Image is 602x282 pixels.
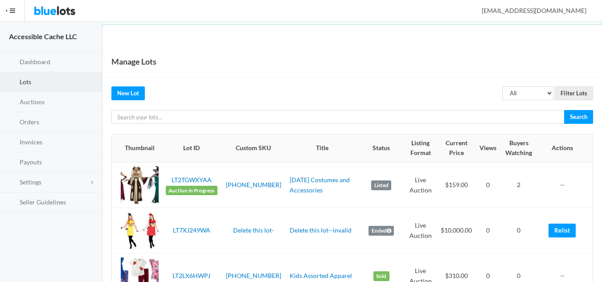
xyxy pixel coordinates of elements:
[555,86,593,100] input: Filter Lots
[549,224,576,237] a: Relist
[369,226,394,236] label: Ended
[111,110,565,124] input: Search your lots...
[371,180,391,190] label: Listed
[286,135,359,162] th: Title
[20,118,39,126] span: Orders
[437,208,476,253] td: $10,000.00
[112,135,162,162] th: Thumbnail
[500,162,537,208] td: 2
[476,208,500,253] td: 0
[290,272,352,279] a: Kids Assorted Apparel
[476,135,500,162] th: Views
[20,198,66,206] span: Seller Guidelines
[537,135,593,162] th: Actions
[20,78,31,86] span: Lots
[404,208,437,253] td: Live Auction
[226,272,281,279] a: [PHONE_NUMBER]
[173,226,210,234] a: LT7XJ249WA
[500,208,537,253] td: 0
[166,186,217,196] span: Auction in Progress
[20,158,42,166] span: Payouts
[20,178,41,186] span: Settings
[20,98,45,106] span: Auctions
[537,162,593,208] td: --
[221,135,286,162] th: Custom SKU
[472,7,586,14] span: [EMAIL_ADDRESS][DOMAIN_NAME]
[373,271,389,281] label: Sold
[162,135,221,162] th: Lot ID
[358,135,404,162] th: Status
[476,162,500,208] td: 0
[437,162,476,208] td: $159.00
[20,138,42,146] span: Invoices
[172,176,212,184] a: LT2TGWXYAA
[290,176,350,194] a: [DATE] Costumes and Accessories
[111,55,156,68] h1: Manage Lots
[404,162,437,208] td: Live Auction
[500,135,537,162] th: Buyers Watching
[404,135,437,162] th: Listing Format
[437,135,476,162] th: Current Price
[20,58,50,65] span: Dashboard
[172,272,210,279] a: LT2LX6HWPJ
[111,86,145,100] a: New Lot
[233,226,274,234] a: Delete this lot-
[564,110,593,124] input: Search
[9,32,77,41] strong: Accessible Cache LLC
[290,226,352,234] a: Delete this lot--invalid
[226,181,281,188] a: [PHONE_NUMBER]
